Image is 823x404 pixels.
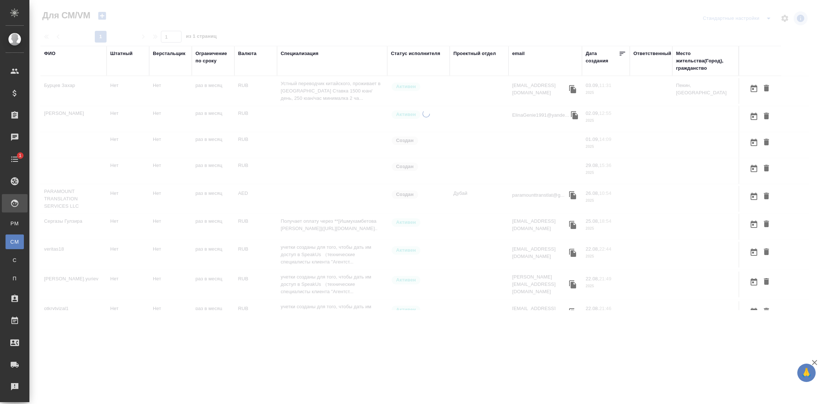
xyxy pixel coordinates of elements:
span: PM [9,220,20,227]
div: Ответственный [633,50,671,57]
button: Удалить [760,275,773,289]
button: Скопировать [567,307,578,318]
button: Скопировать [567,84,578,95]
div: Специализация [281,50,319,57]
a: П [6,271,24,286]
a: PM [6,216,24,231]
button: Удалить [760,245,773,259]
button: Удалить [760,305,773,319]
button: Удалить [760,162,773,175]
button: Удалить [760,82,773,95]
button: Открыть календарь загрузки [748,190,760,203]
span: П [9,275,20,282]
div: ФИО [44,50,55,57]
button: Открыть календарь загрузки [748,218,760,231]
button: Скопировать [567,190,578,201]
div: email [512,50,525,57]
button: Скопировать [567,219,578,230]
div: Штатный [110,50,133,57]
div: Ограничение по сроку [195,50,231,65]
button: Удалить [760,136,773,149]
div: Статус исполнителя [391,50,440,57]
button: Открыть календарь загрузки [748,305,760,319]
div: Верстальщик [153,50,186,57]
button: Открыть календарь загрузки [748,136,760,149]
button: Открыть календарь загрузки [748,110,760,123]
button: Открыть календарь загрузки [748,245,760,259]
a: С [6,253,24,267]
div: Место жительства(Город), гражданство [676,50,735,72]
button: Скопировать [567,247,578,258]
span: CM [9,238,20,245]
a: CM [6,234,24,249]
button: Открыть календарь загрузки [748,162,760,175]
span: 🙏 [800,365,813,381]
div: Дата создания [586,50,619,65]
button: Открыть календарь загрузки [748,82,760,95]
a: 1 [2,150,28,168]
span: С [9,256,20,264]
button: Скопировать [569,110,580,121]
div: Проектный отдел [453,50,496,57]
button: Открыть календарь загрузки [748,275,760,289]
div: Валюта [238,50,256,57]
button: 🙏 [797,364,816,382]
button: Удалить [760,190,773,203]
button: Удалить [760,110,773,123]
span: 1 [14,152,26,159]
button: Удалить [760,218,773,231]
button: Скопировать [567,279,578,290]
